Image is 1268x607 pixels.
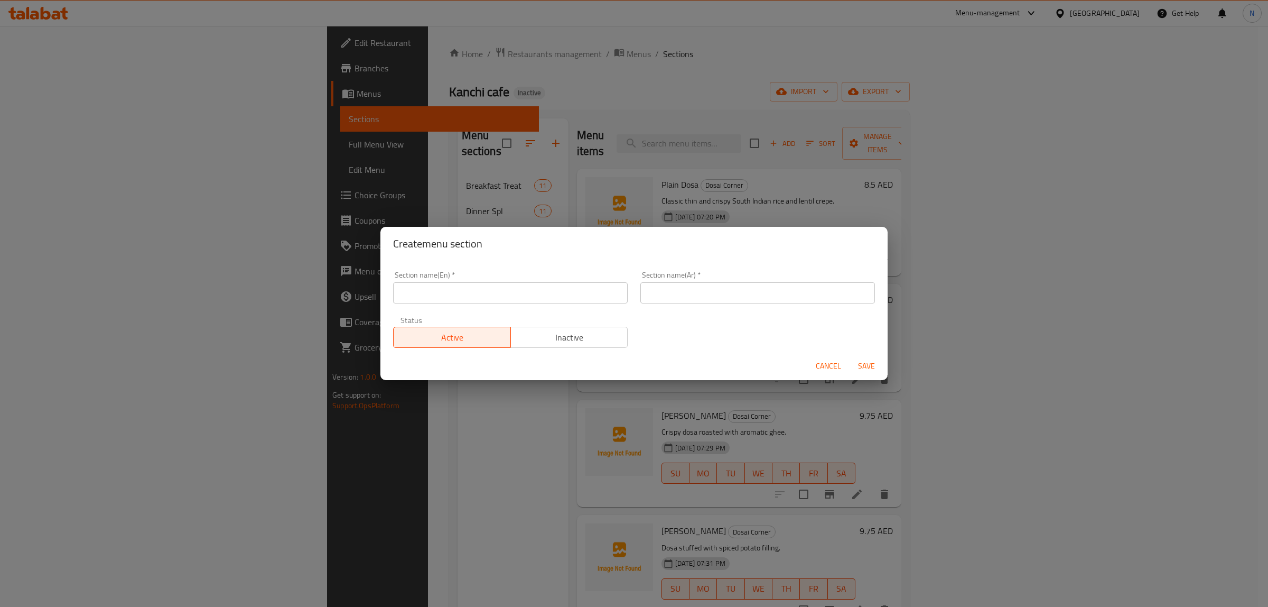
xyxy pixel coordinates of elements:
span: Inactive [515,330,624,345]
input: Please enter section name(en) [393,282,628,303]
span: Active [398,330,507,345]
span: Cancel [816,360,841,373]
button: Save [850,356,883,376]
h2: Create menu section [393,235,875,252]
button: Cancel [812,356,845,376]
input: Please enter section name(ar) [640,282,875,303]
span: Save [854,360,879,373]
button: Active [393,327,511,348]
button: Inactive [510,327,628,348]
